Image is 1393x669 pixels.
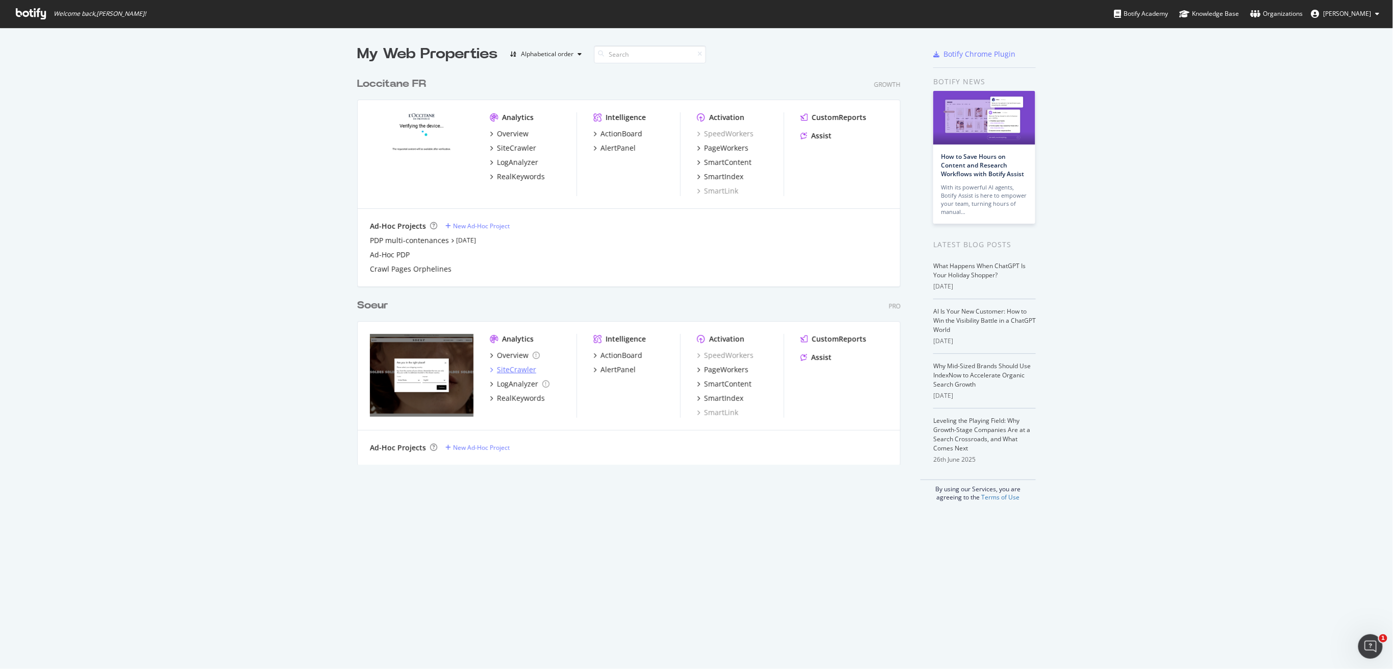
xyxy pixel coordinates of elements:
button: Alphabetical order [506,46,586,62]
a: SiteCrawler [490,365,536,375]
div: Botify news [933,76,1036,87]
a: New Ad-Hoc Project [445,222,510,230]
div: Analytics [502,334,534,344]
div: AlertPanel [601,365,636,375]
a: RealKeywords [490,172,545,182]
a: PageWorkers [697,365,749,375]
a: New Ad-Hoc Project [445,443,510,452]
div: PageWorkers [704,365,749,375]
div: grid [357,64,909,465]
div: Botify Chrome Plugin [943,49,1015,59]
span: Robin Baron [1324,9,1372,18]
a: PageWorkers [697,143,749,153]
div: [DATE] [933,391,1036,400]
a: SmartLink [697,408,738,418]
div: Pro [889,302,901,310]
a: Crawl Pages Orphelines [370,264,452,274]
div: LogAnalyzer [497,157,538,168]
div: Intelligence [606,334,646,344]
div: CustomReports [812,334,866,344]
img: soeur.fr [370,334,474,417]
div: [DATE] [933,337,1036,346]
button: [PERSON_NAME] [1303,6,1388,22]
a: SmartLink [697,186,738,196]
div: AlertPanel [601,143,636,153]
div: Organizations [1251,9,1303,19]
a: AlertPanel [593,365,636,375]
div: Soeur [357,298,388,313]
a: CustomReports [801,334,866,344]
a: SiteCrawler [490,143,536,153]
div: With its powerful AI agents, Botify Assist is here to empower your team, turning hours of manual… [941,183,1028,216]
a: Overview [490,350,540,361]
div: By using our Services, you are agreeing to the [921,480,1036,501]
a: ActionBoard [593,129,642,139]
div: Activation [709,112,744,123]
a: Soeur [357,298,392,313]
div: Activation [709,334,744,344]
div: SmartContent [704,379,752,389]
a: AI Is Your New Customer: How to Win the Visibility Battle in a ChatGPT World [933,307,1036,334]
a: How to Save Hours on Content and Research Workflows with Botify Assist [941,152,1024,178]
div: New Ad-Hoc Project [453,222,510,230]
span: 1 [1379,634,1387,642]
div: Overview [497,129,529,139]
div: ActionBoard [601,129,642,139]
div: Knowledge Base [1180,9,1239,19]
div: SmartIndex [704,172,743,182]
img: How to Save Hours on Content and Research Workflows with Botify Assist [933,91,1035,145]
a: Assist [801,352,832,363]
div: LogAnalyzer [497,379,538,389]
div: Botify Academy [1114,9,1168,19]
input: Search [594,45,706,63]
a: Why Mid-Sized Brands Should Use IndexNow to Accelerate Organic Search Growth [933,362,1031,389]
div: RealKeywords [497,172,545,182]
div: Ad-Hoc Projects [370,443,426,453]
a: RealKeywords [490,393,545,403]
div: My Web Properties [357,44,497,64]
div: Alphabetical order [521,51,574,57]
a: What Happens When ChatGPT Is Your Holiday Shopper? [933,261,1026,279]
div: CustomReports [812,112,866,123]
div: SmartContent [704,157,752,168]
div: Analytics [502,112,534,123]
a: [DATE] [456,236,476,245]
div: Ad-Hoc Projects [370,221,426,231]
a: SmartIndex [697,172,743,182]
a: Botify Chrome Plugin [933,49,1015,59]
div: ActionBoard [601,350,642,361]
div: SiteCrawler [497,365,536,375]
div: Assist [811,352,832,363]
div: Latest Blog Posts [933,239,1036,250]
a: LogAnalyzer [490,379,550,389]
a: SmartIndex [697,393,743,403]
div: [DATE] [933,282,1036,291]
div: New Ad-Hoc Project [453,443,510,452]
a: Leveling the Playing Field: Why Growth-Stage Companies Are at a Search Crossroads, and What Comes... [933,416,1030,452]
span: Welcome back, [PERSON_NAME] ! [54,10,146,18]
div: Growth [874,80,901,89]
a: SpeedWorkers [697,350,754,361]
a: ActionBoard [593,350,642,361]
a: CustomReports [801,112,866,123]
a: SmartContent [697,157,752,168]
div: SiteCrawler [497,143,536,153]
a: Overview [490,129,529,139]
a: Loccitane FR [357,77,430,91]
div: Intelligence [606,112,646,123]
a: PDP multi-contenances [370,235,449,246]
a: Assist [801,131,832,141]
div: SmartIndex [704,393,743,403]
a: Terms of Use [982,493,1020,501]
a: Ad-Hoc PDP [370,250,410,260]
a: LogAnalyzer [490,157,538,168]
iframe: Intercom live chat [1358,634,1383,659]
a: SpeedWorkers [697,129,754,139]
